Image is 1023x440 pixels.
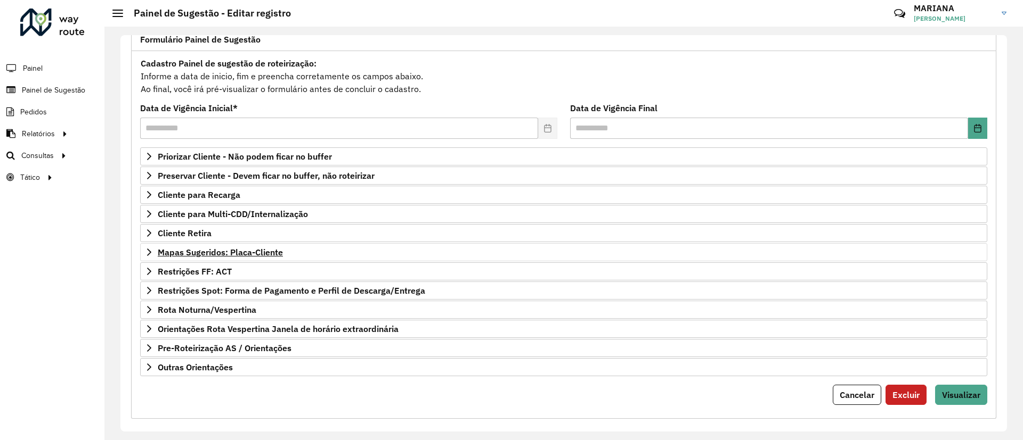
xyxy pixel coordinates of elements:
[140,339,987,357] a: Pre-Roteirização AS / Orientações
[140,56,987,96] div: Informe a data de inicio, fim e preencha corretamente os campos abaixo. Ao final, você irá pré-vi...
[968,118,987,139] button: Choose Date
[123,7,291,19] h2: Painel de Sugestão - Editar registro
[140,102,238,114] label: Data de Vigência Inicial
[914,3,994,13] h3: MARIANA
[158,190,240,199] span: Cliente para Recarga
[141,58,316,69] strong: Cadastro Painel de sugestão de roteirização:
[158,267,232,276] span: Restrições FF: ACT
[914,14,994,23] span: [PERSON_NAME]
[140,281,987,300] a: Restrições Spot: Forma de Pagamento e Perfil de Descarga/Entrega
[140,320,987,338] a: Orientações Rota Vespertina Janela de horário extraordinária
[158,286,425,295] span: Restrições Spot: Forma de Pagamento e Perfil de Descarga/Entrega
[140,147,987,165] a: Priorizar Cliente - Não podem ficar no buffer
[892,389,920,400] span: Excluir
[20,172,40,183] span: Tático
[140,205,987,223] a: Cliente para Multi-CDD/Internalização
[140,186,987,204] a: Cliente para Recarga
[20,106,47,118] span: Pedidos
[140,35,261,44] span: Formulário Painel de Sugestão
[23,63,43,74] span: Painel
[22,85,85,96] span: Painel de Sugestão
[158,152,332,161] span: Priorizar Cliente - Não podem ficar no buffer
[833,385,881,405] button: Cancelar
[886,385,927,405] button: Excluir
[942,389,980,400] span: Visualizar
[140,167,987,185] a: Preservar Cliente - Devem ficar no buffer, não roteirizar
[158,325,399,333] span: Orientações Rota Vespertina Janela de horário extraordinária
[140,224,987,242] a: Cliente Retira
[140,301,987,319] a: Rota Noturna/Vespertina
[840,389,874,400] span: Cancelar
[158,229,212,237] span: Cliente Retira
[22,128,55,139] span: Relatórios
[158,344,291,352] span: Pre-Roteirização AS / Orientações
[158,171,375,180] span: Preservar Cliente - Devem ficar no buffer, não roteirizar
[140,243,987,261] a: Mapas Sugeridos: Placa-Cliente
[570,102,657,114] label: Data de Vigência Final
[158,248,283,256] span: Mapas Sugeridos: Placa-Cliente
[158,363,233,371] span: Outras Orientações
[21,150,54,161] span: Consultas
[140,262,987,280] a: Restrições FF: ACT
[140,358,987,376] a: Outras Orientações
[158,210,308,218] span: Cliente para Multi-CDD/Internalização
[158,305,256,314] span: Rota Noturna/Vespertina
[935,385,987,405] button: Visualizar
[888,2,911,25] a: Contato Rápido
